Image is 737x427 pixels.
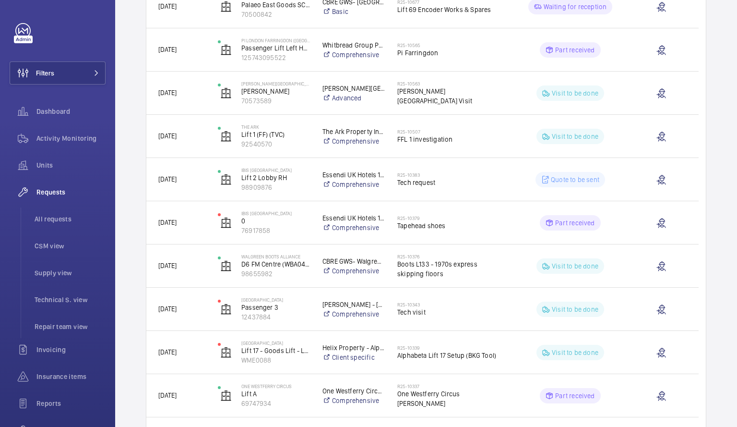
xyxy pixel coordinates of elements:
[322,353,385,362] a: Client specific
[241,254,310,259] p: Walgreen Boots Alliance
[146,374,699,417] div: Press SPACE to select this row.
[158,46,177,53] span: [DATE]
[241,383,310,389] p: One Westferry Circus
[555,218,594,228] p: Part received
[146,115,699,158] div: Press SPACE to select this row.
[220,131,232,142] img: elevator.svg
[322,136,385,146] a: Comprehensive
[552,348,598,357] p: Visit to be done
[220,217,232,229] img: elevator.svg
[158,2,177,10] span: [DATE]
[397,215,504,221] h2: R25-10379
[241,124,310,130] p: The Ark
[322,50,385,60] a: Comprehensive
[146,288,699,331] div: Press SPACE to select this row.
[241,312,310,322] p: 12437884
[551,175,599,184] p: Quote to be sent
[322,170,385,180] p: Essendi UK Hotels 1 Limited
[220,1,232,12] img: elevator.svg
[397,259,504,279] span: Boots L133 - 1970s express skipping floors
[552,305,598,314] p: Visit to be done
[241,389,310,399] p: Lift A
[158,132,177,140] span: [DATE]
[397,254,504,259] h2: R25-10376
[146,331,699,374] div: Press SPACE to select this row.
[241,81,310,86] p: [PERSON_NAME][GEOGRAPHIC_DATA]
[35,295,106,305] span: Technical S. view
[322,223,385,232] a: Comprehensive
[36,345,106,354] span: Invoicing
[397,172,504,178] h2: R25-10383
[241,167,310,173] p: IBIS [GEOGRAPHIC_DATA]
[36,187,106,197] span: Requests
[397,134,504,144] span: FFL 1 investigation
[241,269,310,279] p: 98655982
[241,346,310,355] p: Lift 17 - Goods Lift - Loading Bay
[555,391,594,401] p: Part received
[397,307,504,317] span: Tech visit
[36,107,106,116] span: Dashboard
[220,304,232,315] img: elevator.svg
[36,372,106,381] span: Insurance items
[322,256,385,266] p: CBRE GWS- Walgreen Boots Alliance
[397,42,504,48] h2: R25-10565
[220,44,232,56] img: elevator.svg
[220,347,232,358] img: elevator.svg
[241,183,310,192] p: 98909876
[397,221,504,231] span: Tapehead shoes
[322,309,385,319] a: Comprehensive
[322,84,385,93] p: [PERSON_NAME][GEOGRAPHIC_DATA]
[241,173,310,183] p: Lift 2 Lobby RH
[555,45,594,55] p: Part received
[158,348,177,356] span: [DATE]
[322,213,385,223] p: Essendi UK Hotels 1 Limited
[158,262,177,269] span: [DATE]
[241,139,310,149] p: 92540570
[35,241,106,251] span: CSM view
[397,48,504,58] span: Pi Farringdon
[322,343,385,353] p: Helix Property - Alphabeta Building
[158,89,177,97] span: [DATE]
[241,53,310,62] p: 125743095522
[220,87,232,99] img: elevator.svg
[322,386,385,396] p: One Westferry Circus S.A.R.L c/o Helix
[158,175,177,183] span: [DATE]
[397,81,504,86] h2: R25-10563
[146,201,699,244] div: Press SPACE to select this row.
[322,180,385,189] a: Comprehensive
[158,219,177,226] span: [DATE]
[397,383,504,389] h2: R25-10337
[36,399,106,408] span: Reports
[36,160,106,170] span: Units
[397,351,504,360] span: Alphabeta Lift 17 Setup (BKG Tool)
[35,322,106,331] span: Repair team view
[552,132,598,141] p: Visit to be done
[241,37,310,43] p: PI London Farringdon ([GEOGRAPHIC_DATA])
[146,158,699,201] div: Press SPACE to select this row.
[146,244,699,288] div: Press SPACE to select this row.
[241,216,310,226] p: 0
[35,268,106,278] span: Supply view
[552,88,598,98] p: Visit to be done
[241,340,310,346] p: [GEOGRAPHIC_DATA]
[397,86,504,106] span: [PERSON_NAME][GEOGRAPHIC_DATA] Visit
[241,399,310,408] p: 69747934
[146,28,699,72] div: Press SPACE to select this row.
[241,96,310,106] p: 70573589
[322,127,385,136] p: The Ark Property Investment Company (London) Limited, C/O Helix Property Advisors Limited
[322,93,385,103] a: Advanced
[241,259,310,269] p: D6 FM Centre (WBA04380) No 133
[158,305,177,313] span: [DATE]
[158,391,177,399] span: [DATE]
[397,302,504,307] h2: R25-10343
[36,68,54,78] span: Filters
[322,40,385,50] p: Whitbread Group PLC
[241,130,310,139] p: Lift 1 (FF) (TVC)
[36,134,106,143] span: Activity Monitoring
[552,261,598,271] p: Visit to be done
[322,7,385,16] a: Basic
[322,396,385,405] a: Comprehensive
[241,86,310,96] p: [PERSON_NAME]
[241,303,310,312] p: Passenger 3
[544,2,607,12] p: Waiting for reception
